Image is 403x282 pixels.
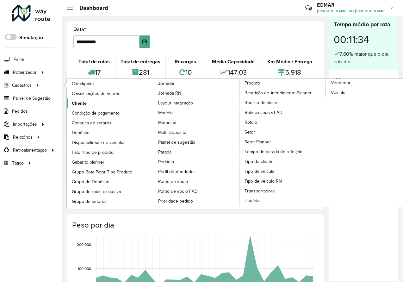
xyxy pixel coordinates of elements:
span: Painel de sugestão [158,139,195,146]
div: Total de entregas [117,58,164,66]
h4: Peso por dia [72,221,317,230]
span: Pedágio [158,159,174,165]
span: Usuário [245,197,260,204]
span: Cliente [72,100,87,107]
a: Painel de sugestão [153,137,240,147]
a: Perfil de Vendedor [153,167,240,176]
a: Tipo de cliente [239,157,326,166]
a: Usuário [239,196,326,205]
span: Multi Depósito [158,129,186,136]
a: Grupo de rotas exclusiva [67,187,153,196]
h2: Dashboard [73,4,108,11]
div: 5,918 [264,66,316,79]
a: Pedágio [153,157,240,166]
a: Ponto de apoio FAD [153,186,240,196]
a: Cliente [67,98,153,108]
a: Consulta de setores [67,118,153,128]
a: Classificações de venda [67,89,153,98]
span: [PERSON_NAME] DO [PERSON_NAME] [317,8,386,14]
span: Roteirizador [13,69,37,76]
span: Painel [14,56,25,63]
span: Restrição de Atendimento Planner [245,90,312,96]
span: Produto [245,80,260,86]
a: Parada [153,147,240,157]
span: Grupo de rotas exclusiva [72,188,121,195]
a: Motorista [153,118,240,127]
span: Painel de Sugestão [13,95,51,102]
span: Relatórios [13,134,33,141]
span: Disponibilidade de veículos [72,139,126,146]
a: Condição de pagamento [67,108,153,118]
a: Tempo de parada de refeição [239,147,326,156]
span: Transportadora [245,188,275,194]
a: Ponto de apoio [153,177,240,186]
h3: EDMAR [317,2,386,8]
span: Perfil de Vendedor [158,168,195,175]
span: Grupo Rota Fator Tipo Produto [72,169,132,175]
a: Grupo Rota Fator Tipo Produto [67,167,153,177]
span: Motorista [158,119,176,126]
span: Tipo de veículo [245,168,275,175]
a: Layout integração [153,98,240,108]
a: Setor Planner [239,137,326,147]
span: Tempo de parada de refeição [245,148,302,155]
a: Modelo [153,108,240,117]
a: Setor [239,127,326,137]
span: Classificações de venda [72,90,119,97]
div: Recargas [168,58,203,66]
text: 100,000 [78,266,91,271]
span: Ponto de apoio [158,178,188,185]
span: Gabarito planner [72,159,104,166]
a: Disponibilidade de veículos [67,138,153,147]
span: Rota exclusiva FAD [245,109,282,116]
a: Checkpoint [67,79,153,88]
div: Km Médio / Entrega [264,58,316,66]
span: Pedidos [12,108,28,115]
div: 00:11:34 [334,29,393,50]
span: Condição de pagamento [72,110,120,116]
a: Produto [153,79,326,207]
span: Vendedor [331,79,350,86]
span: Depósito [72,129,90,136]
span: Veículo [331,89,345,96]
span: Ponto de apoio FAD [158,188,198,195]
a: Grupo de setores [67,197,153,206]
div: 10 [168,66,203,79]
div: Tempo médio por rota [334,20,393,29]
text: 200,000 [77,243,91,247]
span: Rodízio de placa [245,99,277,106]
span: Modelo [158,110,173,116]
span: Rótulo [245,119,257,126]
span: Parada [158,149,171,155]
a: Rodízio de placa [239,98,326,107]
span: Importações [13,121,37,128]
a: Depósito [67,128,153,137]
span: Cadastros [12,82,32,89]
a: Tipo de veículo RN [239,176,326,186]
button: Choose Date [139,35,150,48]
div: Média Capacidade [207,58,260,66]
span: Checkpoint [72,80,94,87]
a: Prioridade pedido [153,196,240,206]
span: Consulta de setores [72,120,111,126]
span: Grupo de setores [72,198,107,205]
a: Multi Depósito [153,128,240,137]
span: Jornada [158,80,174,87]
a: Grupo de Depósito [67,177,153,186]
span: Retroalimentação [13,147,47,154]
div: 147,03 [207,66,260,79]
h4: Alertas [334,76,393,85]
a: Rótulo [239,117,326,127]
a: Rota exclusiva FAD [239,108,326,117]
span: Fator tipo de produto [72,149,114,156]
a: Fator tipo de produto [67,147,153,157]
a: Jornada RN [153,88,240,98]
a: Gabarito planner [67,157,153,167]
label: Simulação [19,34,43,41]
a: Tipo de veículo [239,166,326,176]
label: Data [73,26,86,33]
span: Tático [12,160,24,166]
span: Layout integração [158,100,193,106]
span: Setor Planner [245,139,271,145]
div: 17 [75,66,113,79]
